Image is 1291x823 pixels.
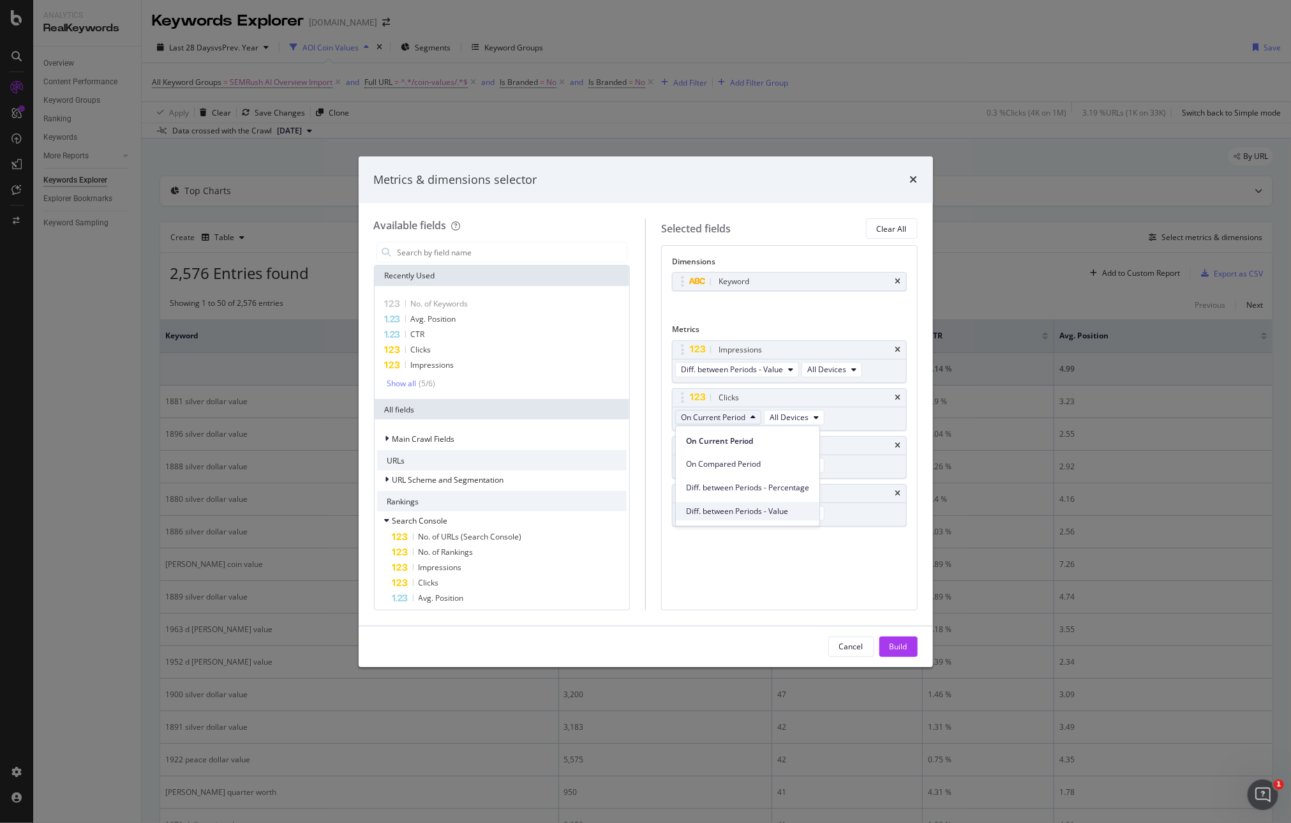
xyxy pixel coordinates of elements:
div: Rankings [377,491,627,511]
span: Avg. Position [411,313,456,324]
div: times [910,172,918,188]
span: CTR [411,329,425,340]
button: Clear All [866,218,918,239]
div: times [895,394,901,402]
iframe: Intercom live chat [1248,780,1278,810]
span: Avg. Position [419,593,464,603]
div: ImpressionstimesDiff. between Periods - ValueAll Devices [672,340,907,383]
div: Selected fields [661,222,731,236]
div: times [895,278,901,285]
div: ( 5 / 6 ) [417,378,436,389]
span: URL Scheme and Segmentation [392,474,504,485]
div: Avg. PositiontimesOn Current PeriodAll Devices [672,484,907,527]
span: On Current Period [681,412,745,423]
span: Clicks [411,344,431,355]
button: Diff. between Periods - Value [675,362,799,377]
span: Impressions [411,359,454,370]
div: modal [359,156,933,667]
span: All Devices [770,412,809,423]
div: Build [890,641,907,652]
div: Metrics [672,324,907,340]
div: Recently Used [375,266,630,286]
span: Diff. between Periods - Value [686,506,809,517]
div: All fields [375,399,630,419]
div: Clicks [719,391,739,404]
div: times [895,346,901,354]
input: Search by field name [396,243,627,262]
div: times [895,442,901,449]
button: All Devices [802,362,862,377]
div: Impressions [719,344,762,356]
div: Keywordtimes [672,272,907,291]
button: On Current Period [675,410,761,425]
span: On Current Period [686,435,809,446]
span: Diff. between Periods - Value [681,364,783,375]
span: All Devices [807,364,846,375]
span: Diff. between Periods - Percentage [686,482,809,494]
button: Cancel [828,637,874,657]
span: On Compared Period [686,458,809,470]
div: Metrics & dimensions selector [374,172,537,188]
div: Available fields [374,218,447,232]
div: ClickstimesOn Current PeriodAll Devices [672,388,907,431]
button: Build [879,637,918,657]
div: Dimensions [672,256,907,272]
span: No. of URLs (Search Console) [419,531,522,542]
span: No. of Rankings [419,547,474,557]
span: No. of Keywords [411,298,468,309]
div: Cancel [839,641,863,652]
button: All Devices [764,410,825,425]
div: times [895,490,901,497]
span: Main Crawl Fields [392,434,455,444]
div: Clear All [877,223,907,234]
span: Clicks [419,577,439,588]
span: 1 [1274,780,1284,790]
div: Keyword [719,275,749,288]
div: URLs [377,450,627,471]
div: Show all [387,379,417,388]
span: Impressions [419,562,462,573]
div: CTRtimesOn Current PeriodAll Devices [672,436,907,479]
span: Search Console [392,515,448,526]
